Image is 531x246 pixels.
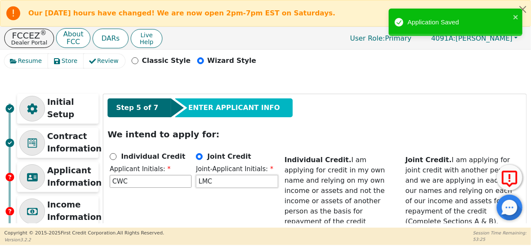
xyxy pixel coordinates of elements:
b: Our [DATE] hours have changed! We are now open 2pm-7pm EST on Saturdays. [28,9,336,17]
a: User Role:Primary [342,30,420,47]
p: Initial Setup [47,96,96,121]
button: Resume [4,54,48,68]
span: ENTER APPLICANT INFO [188,103,280,113]
p: Version 3.2.2 [4,237,164,243]
p: FCCEZ [11,31,47,40]
button: LiveHelp [131,29,162,48]
span: Live [140,32,153,39]
strong: Joint Credit. [405,156,452,164]
span: All Rights Reserved. [117,230,164,236]
span: Resume [18,56,42,65]
button: Review [84,54,125,68]
button: AboutFCC [56,28,90,48]
span: Store [62,56,78,65]
p: Copyright © 2015- 2025 First Credit Corporation. [4,230,164,237]
button: Close alert [515,0,531,18]
span: Joint-Applicant Initials: [196,165,273,173]
button: Report Error to FCC [497,165,522,190]
b: Joint Credit [207,152,251,160]
button: Store [48,54,84,68]
p: 53:25 [473,236,527,243]
div: Contract Information [17,128,99,158]
p: Primary [342,30,420,47]
div: I am applying for credit in my own name and relying on my own income or assets and not the income... [285,155,397,237]
b: Individual Credit [121,152,186,160]
span: User Role : [350,34,385,42]
button: FCCEZ®Dealer Portal [4,29,54,48]
span: Review [97,56,119,65]
div: Income Information [17,196,99,226]
span: 4091A: [431,34,456,42]
p: Classic Style [142,56,191,66]
span: Step 5 of 7 [116,103,158,113]
span: Applicant Initials: [110,165,171,173]
div: Applicant Information [17,162,99,192]
u: Complete Sections A & B [408,217,494,225]
div: I am applying for joint credit with another person and we are applying in each of our names and r... [405,155,518,227]
p: FCC [63,39,83,45]
button: DARs [93,29,129,48]
p: Session Time Remaining: [473,230,527,236]
strong: Individual Credit. [285,156,351,164]
p: Wizard Style [207,56,256,66]
div: Initial Setup [17,94,99,124]
button: close [513,12,519,22]
p: We intend to apply for: [108,128,522,141]
p: Contract Information [47,130,102,155]
div: Application Saved [408,18,510,27]
span: [PERSON_NAME] [431,34,513,42]
span: Help [140,39,153,45]
sup: ® [40,29,47,37]
p: Dealer Portal [11,40,47,45]
p: Income Information [47,199,102,224]
p: Applicant Information [47,165,102,190]
p: About [63,31,83,38]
